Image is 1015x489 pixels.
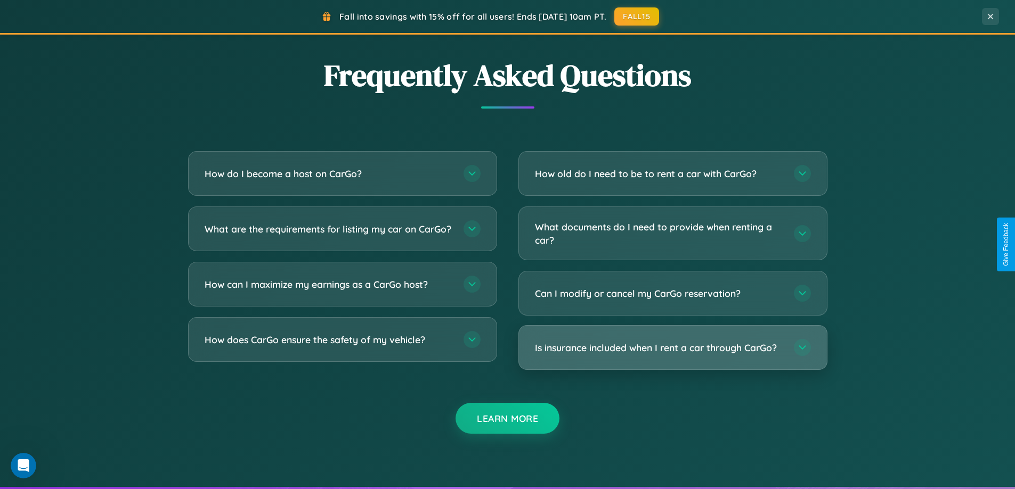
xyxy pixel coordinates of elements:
[188,55,827,96] h2: Frequently Asked Questions
[205,278,453,291] h3: How can I maximize my earnings as a CarGo host?
[456,403,559,434] button: Learn More
[11,453,36,478] iframe: Intercom live chat
[535,341,783,354] h3: Is insurance included when I rent a car through CarGo?
[1002,223,1010,266] div: Give Feedback
[205,333,453,346] h3: How does CarGo ensure the safety of my vehicle?
[205,167,453,180] h3: How do I become a host on CarGo?
[535,167,783,180] h3: How old do I need to be to rent a car with CarGo?
[535,220,783,246] h3: What documents do I need to provide when renting a car?
[535,287,783,300] h3: Can I modify or cancel my CarGo reservation?
[614,7,659,26] button: FALL15
[205,222,453,236] h3: What are the requirements for listing my car on CarGo?
[339,11,606,22] span: Fall into savings with 15% off for all users! Ends [DATE] 10am PT.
